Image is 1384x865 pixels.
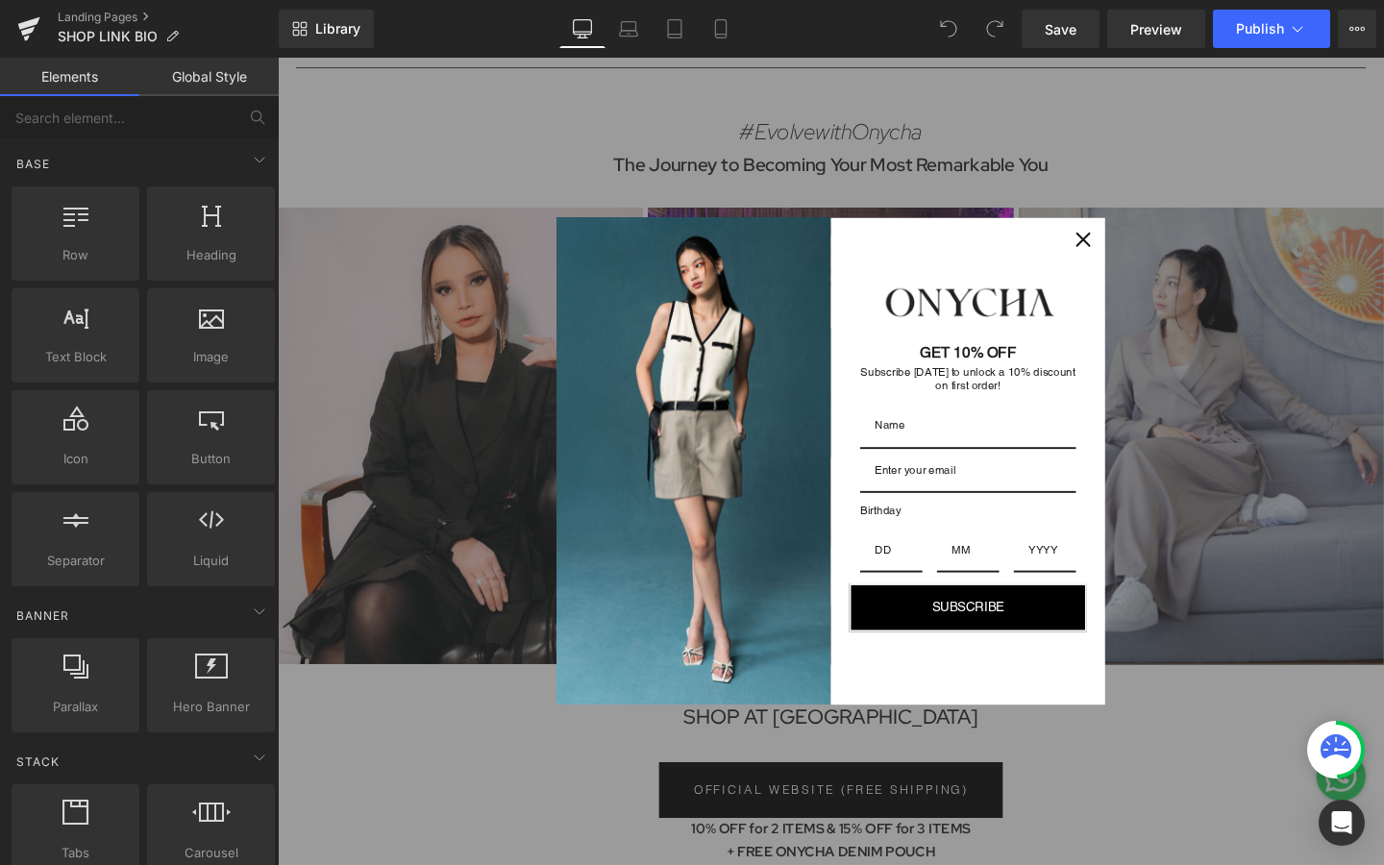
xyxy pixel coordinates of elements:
[17,697,134,717] span: Parallax
[139,58,279,96] a: Global Style
[153,551,269,571] span: Liquid
[14,753,62,771] span: Stack
[976,10,1014,48] button: Redo
[153,697,269,717] span: Hero Banner
[652,10,698,48] a: Tablet
[17,551,134,571] span: Separator
[1319,800,1365,846] div: Open Intercom Messenger
[153,245,269,265] span: Heading
[58,10,279,25] a: Landing Pages
[17,843,134,863] span: Tabs
[612,364,839,410] input: FirstName field
[153,449,269,469] span: Button
[612,495,678,541] input: Day input
[14,155,52,173] span: Base
[824,168,870,214] button: Close
[17,347,134,367] span: Text Block
[774,495,839,541] input: Year input
[839,184,854,199] svg: close icon
[14,606,71,625] span: Banner
[1045,19,1076,39] span: Save
[612,457,839,494] label: Birthday
[1213,10,1330,48] button: Publish
[153,347,269,367] span: Image
[153,843,269,863] span: Carousel
[693,495,758,541] input: Month input
[601,553,851,604] button: SUBSCRIBE
[279,10,374,48] a: New Library
[17,449,134,469] span: Icon
[1338,10,1376,48] button: More
[315,20,360,37] span: Library
[612,495,839,541] div: Birthday
[17,245,134,265] span: Row
[1107,10,1205,48] a: Preview
[612,411,839,457] input: Email field
[612,324,839,353] h3: Subscribe [DATE] to unlock a 10% discount on first order!
[605,10,652,48] a: Laptop
[676,301,777,319] strong: GET 10% OFF
[698,10,744,48] a: Mobile
[559,10,605,48] a: Desktop
[1236,21,1284,37] span: Publish
[1130,19,1182,39] span: Preview
[929,10,968,48] button: Undo
[58,29,158,44] span: SHOP LINK BIO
